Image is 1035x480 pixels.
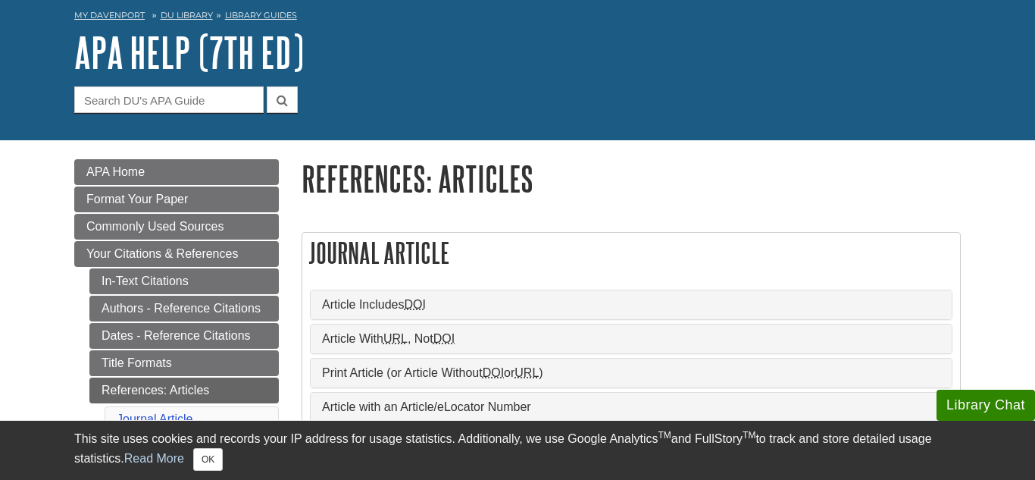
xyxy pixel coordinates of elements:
a: Print Article (or Article WithoutDOIorURL) [322,366,940,380]
input: Search DU's APA Guide [74,86,264,113]
span: Your Citations & References [86,247,238,260]
span: Commonly Used Sources [86,220,224,233]
abbr: Digital Object Identifier. This is the string of numbers associated with a particular article. No... [433,332,455,345]
a: Article with an Article/eLocator Number [322,400,940,414]
a: Your Citations & References [74,241,279,267]
h2: Journal Article [302,233,960,273]
nav: breadcrumb [74,5,961,30]
a: Article WithURL, NotDOI [322,332,940,346]
a: Article IncludesDOI [322,298,940,312]
a: Authors - Reference Citations [89,296,279,322]
a: APA Home [74,159,279,185]
a: DU Library [161,10,213,20]
a: My Davenport [74,9,145,22]
a: Commonly Used Sources [74,214,279,240]
button: Close [193,448,223,471]
abbr: Digital Object Identifier. This is the string of numbers associated with a particular article. No... [483,366,504,379]
a: Dates - Reference Citations [89,323,279,349]
a: Read More [124,452,184,465]
sup: TM [743,430,755,441]
button: Library Chat [937,390,1035,421]
span: Format Your Paper [86,193,188,205]
abbr: Uniform Resource Locator. This is the web/URL address found in the address bar of a webpage. [514,366,539,379]
abbr: Uniform Resource Locator. This is the web/URL address found in the address bar of a webpage. [383,332,408,345]
a: Journal Article [117,413,193,425]
a: References: Articles [89,378,279,403]
abbr: Digital Object Identifier. This is the string of numbers associated with a particular article. No... [405,298,426,311]
a: Title Formats [89,350,279,376]
a: Format Your Paper [74,187,279,212]
a: In-Text Citations [89,268,279,294]
a: APA Help (7th Ed) [74,29,304,76]
h1: References: Articles [302,159,961,198]
span: APA Home [86,165,145,178]
sup: TM [658,430,671,441]
a: Library Guides [225,10,297,20]
div: This site uses cookies and records your IP address for usage statistics. Additionally, we use Goo... [74,430,961,471]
